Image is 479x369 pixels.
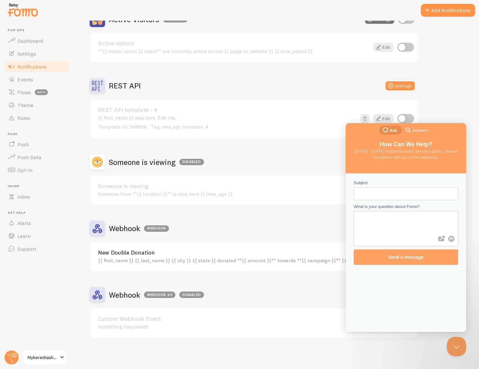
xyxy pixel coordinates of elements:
span: Notifications [17,63,47,70]
a: Push [4,138,70,151]
a: REST API template - 4 [98,107,357,113]
span: Support [17,246,36,252]
div: Webhook [144,225,169,232]
span: Inline [8,184,70,188]
img: fomo-relay-logo-orange.svg [7,2,39,18]
img: Webhook [90,287,105,302]
span: Rules [17,115,30,121]
img: REST API [90,78,105,94]
a: Mykerenhashana [23,350,67,365]
span: Opt-In [17,167,32,173]
span: beta [35,89,48,95]
span: Inline [17,194,30,200]
div: Someone from **{{ location }}** is also here {{ time_ago }} [98,191,369,197]
div: {{ first_name }} {{ last_name }} {{ city }} {{ state }} donated **{{ amount }}** towards **{{ cam... [98,257,369,263]
a: Opt-In [4,164,70,176]
span: Push [8,132,70,136]
a: Active visitors [98,40,369,46]
span: Learn [17,233,31,239]
h2: Webhook [109,223,169,233]
a: Inline [4,190,70,203]
div: Disabled [179,159,204,165]
span: Mykerenhashana [28,354,58,361]
img: Webhook [90,221,105,236]
span: Settings [17,50,36,57]
a: Settings [4,47,70,60]
a: Theme [4,99,70,112]
span: Tag: rest_api_template_4 [151,123,208,130]
a: Learn [4,230,70,242]
span: Pop-ups [8,28,70,32]
a: Edit [373,43,394,52]
span: Template ID: 268606 [98,123,147,130]
a: Events [4,73,70,86]
a: Flows beta [4,86,70,99]
iframe: Help Scout Beacon - Close [447,337,466,356]
iframe: Help Scout Beacon - Live Chat, Contact Form, and Knowledge Base [346,123,466,332]
a: New Double Donation [98,250,369,256]
a: Alerts [4,217,70,230]
span: Get Help [8,211,70,215]
h2: REST API [109,81,141,91]
span: Push [17,141,29,148]
button: Settings [386,81,415,90]
span: Push Data [17,154,41,160]
a: Push Data [4,151,70,164]
span: Flows [17,89,31,95]
div: Webhook #2 [144,292,175,298]
img: Someone is viewing [90,154,105,170]
a: Notifications [4,60,70,73]
h2: Someone is viewing [109,157,204,167]
span: Events [17,76,33,83]
div: Disabled [179,292,204,298]
span: Dashboard [17,38,43,44]
a: Rules [4,112,70,124]
a: Support [4,242,70,255]
div: **{{ visitor_count }} users** are currently active on our {{ page_or_website }} {{ time_period }} [98,48,369,54]
h2: Webhook [109,290,204,300]
div: {{ first_name }} was here. Edit me. [98,115,357,130]
a: Edit [373,114,394,123]
span: Theme [17,102,33,108]
a: Custom Webhook Event [98,316,369,322]
a: Someone is viewing [98,183,369,189]
a: Dashboard [4,34,70,47]
span: Alerts [17,220,31,226]
div: Something happened! [98,324,369,329]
